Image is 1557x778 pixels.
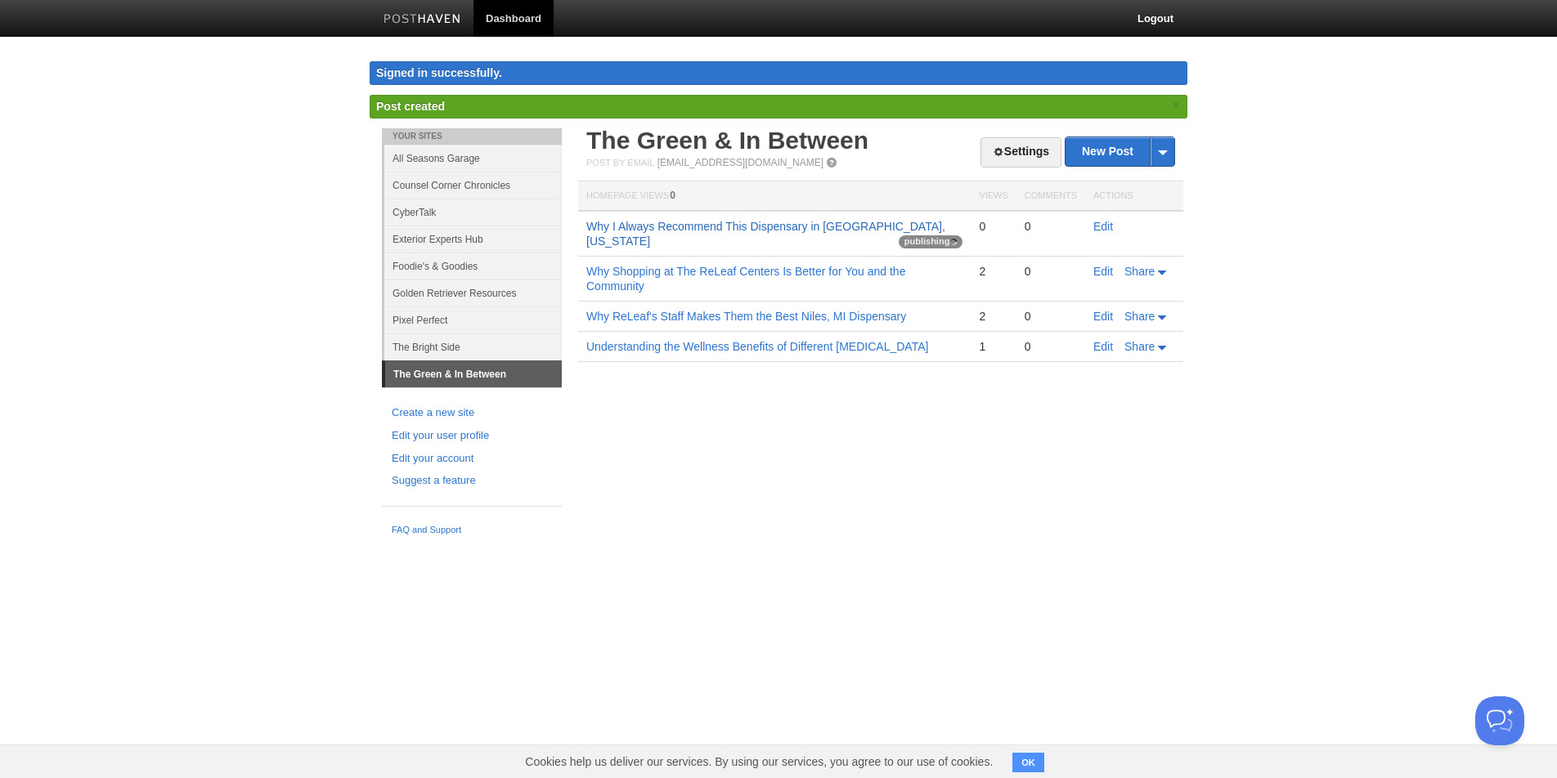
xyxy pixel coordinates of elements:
[384,145,562,172] a: All Seasons Garage
[384,279,562,306] a: Golden Retriever Resources
[1124,310,1155,323] span: Share
[384,253,562,279] a: Foodie's & Goodies
[384,306,562,333] a: Pixel Perfect
[979,219,1007,234] div: 0
[1093,340,1113,353] a: Edit
[1124,265,1155,278] span: Share
[899,235,963,248] span: publishing
[1025,309,1077,324] div: 0
[980,137,1061,168] a: Settings
[392,405,552,422] a: Create a new site
[385,361,562,387] a: The Green & In Between
[586,310,906,323] a: Why ReLeaf's Staff Makes Them the Best Niles, MI Dispensary
[392,523,552,538] a: FAQ and Support
[1093,310,1113,323] a: Edit
[586,127,868,154] a: The Green & In Between
[586,340,928,353] a: Understanding the Wellness Benefits of Different [MEDICAL_DATA]
[586,265,905,293] a: Why Shopping at The ReLeaf Centers Is Better for You and the Community
[979,309,1007,324] div: 2
[1475,696,1524,745] iframe: Help Scout Beacon - Open
[392,450,552,467] a: Edit your account
[1025,219,1077,234] div: 0
[509,745,1009,778] span: Cookies help us deliver our services. By using our services, you agree to our use of cookies.
[578,181,971,212] th: Homepage Views
[979,264,1007,279] div: 2
[1066,137,1174,166] a: New Post
[979,339,1007,354] div: 1
[384,172,562,199] a: Counsel Corner Chronicles
[670,190,675,201] span: 0
[1012,753,1044,772] button: OK
[384,14,461,26] img: Posthaven-bar
[1085,181,1183,212] th: Actions
[376,100,445,113] span: Post created
[657,157,823,168] a: [EMAIL_ADDRESS][DOMAIN_NAME]
[384,226,562,253] a: Exterior Experts Hub
[392,472,552,490] a: Suggest a feature
[392,427,552,445] a: Edit your user profile
[1025,339,1077,354] div: 0
[384,333,562,360] a: The Bright Side
[586,220,945,248] a: ​​Why I Always Recommend This Dispensary in [GEOGRAPHIC_DATA], [US_STATE]
[384,199,562,226] a: CyberTalk
[1093,220,1113,233] a: Edit
[1169,95,1183,115] a: ×
[370,61,1187,85] div: Signed in successfully.
[1093,265,1113,278] a: Edit
[586,158,654,168] span: Post by Email
[1016,181,1085,212] th: Comments
[950,239,957,245] img: loading-tiny-gray.gif
[1124,340,1155,353] span: Share
[1025,264,1077,279] div: 0
[382,128,562,145] li: Your Sites
[971,181,1016,212] th: Views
